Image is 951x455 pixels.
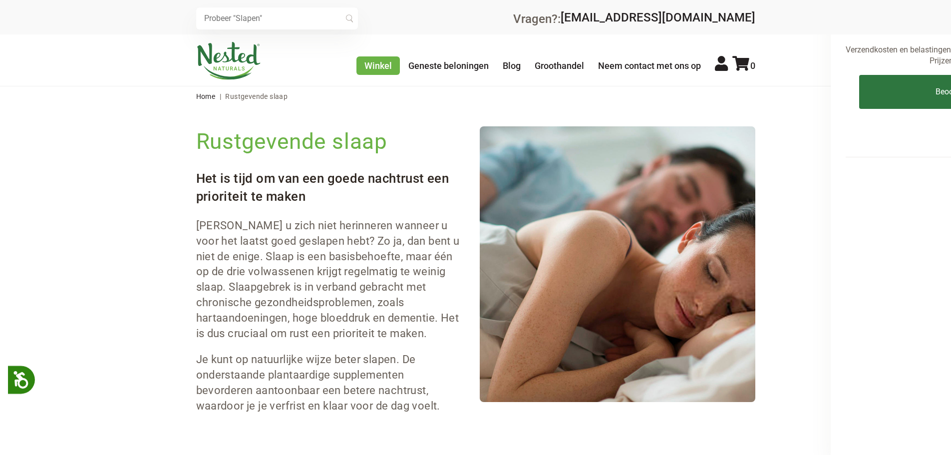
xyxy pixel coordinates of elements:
[503,60,521,71] a: Blog
[196,219,460,340] font: [PERSON_NAME] u zich niet herinneren wanneer u voor het laatst goed geslapen hebt? Zo ja, dan ben...
[598,60,701,71] a: Neem contact met ons op
[535,60,584,71] a: Groothandel
[196,86,755,106] nav: paneermeel
[561,10,755,24] a: [EMAIL_ADDRESS][DOMAIN_NAME]
[408,60,489,71] a: Geneste beloningen
[750,60,755,71] font: 0
[732,60,755,71] a: 0
[356,56,400,75] a: Winkel
[364,60,392,71] font: Winkel
[196,92,216,100] a: Home
[196,7,358,29] input: Probeer "Slapen"
[513,11,561,25] font: Vragen?:
[225,92,288,100] font: Rustgevende slaap
[220,92,221,100] font: |
[196,171,449,204] font: Het is tijd om van een goede nachtrust een prioriteit te maken
[196,128,388,154] font: Rustgevende slaap
[480,126,755,402] img: Collections-Restful-Sleep_1100x.jpg
[196,353,440,412] font: Je kunt op natuurlijke wijze beter slapen. De onderstaande plantaardige supplementen bevorderen a...
[196,42,261,80] img: Geneste natuurlijke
